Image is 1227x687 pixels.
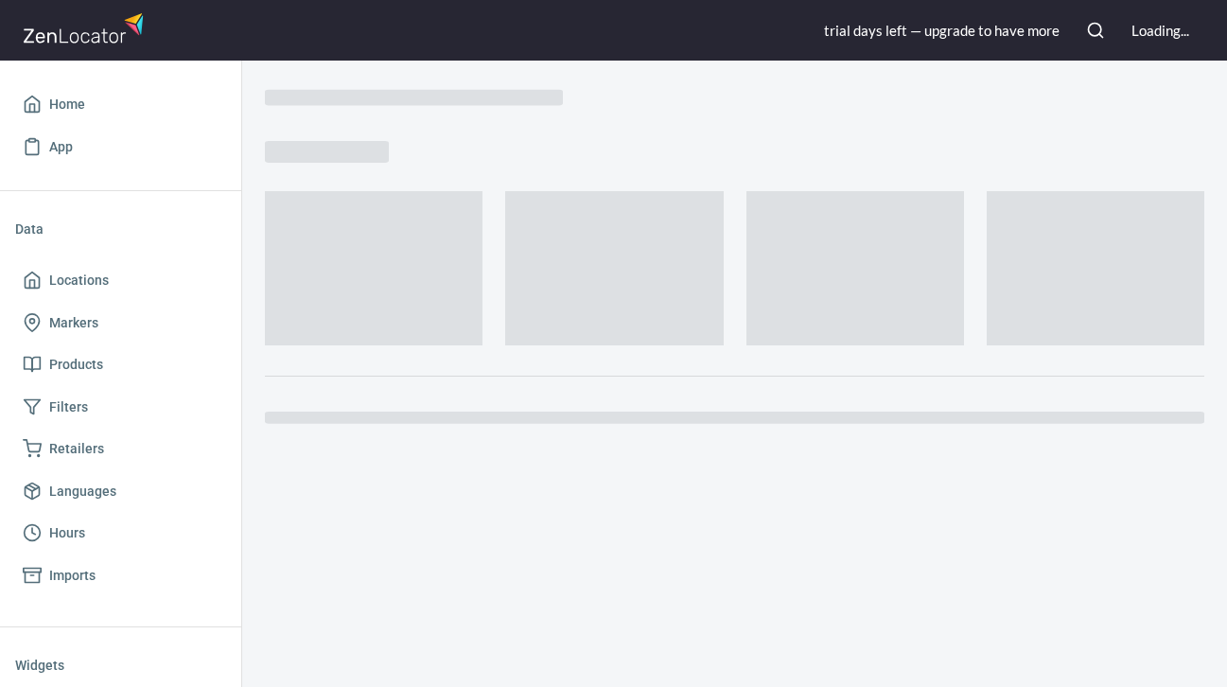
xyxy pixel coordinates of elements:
[15,126,226,168] a: App
[49,480,116,503] span: Languages
[15,206,226,252] li: Data
[15,83,226,126] a: Home
[15,512,226,555] a: Hours
[49,135,73,159] span: App
[49,311,98,335] span: Markers
[15,470,226,513] a: Languages
[1131,21,1189,41] div: Loading...
[15,555,226,597] a: Imports
[15,343,226,386] a: Products
[15,302,226,344] a: Markers
[824,21,1060,41] div: trial day s left — upgrade to have more
[49,93,85,116] span: Home
[49,521,85,545] span: Hours
[15,386,226,429] a: Filters
[49,269,109,292] span: Locations
[49,396,88,419] span: Filters
[49,353,103,377] span: Products
[49,564,96,588] span: Imports
[1075,9,1116,51] button: Search
[23,8,149,48] img: zenlocator
[15,428,226,470] a: Retailers
[15,259,226,302] a: Locations
[49,437,104,461] span: Retailers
